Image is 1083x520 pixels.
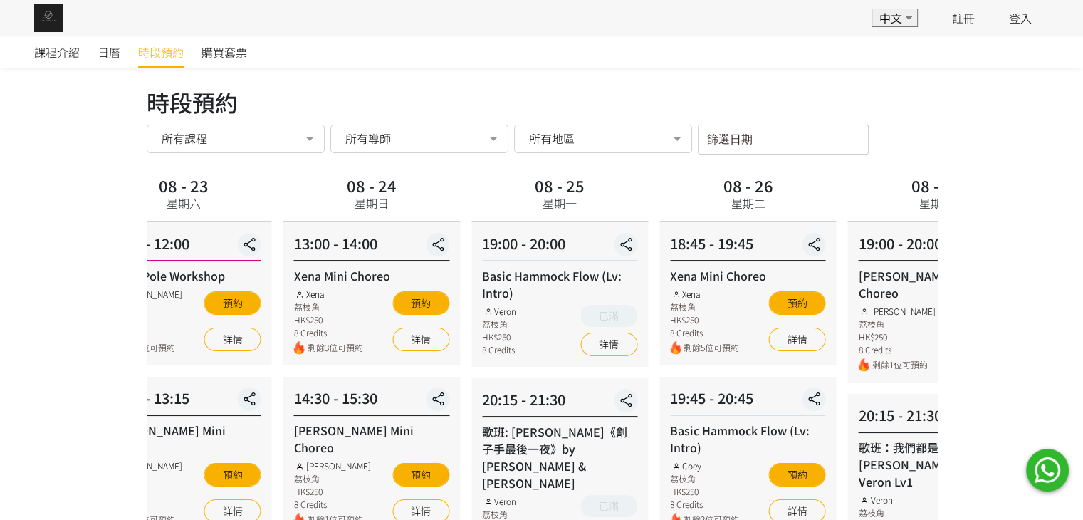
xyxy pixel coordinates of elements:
div: HK$250 [859,331,936,343]
button: 已滿 [580,495,637,517]
div: 19:45 - 20:45 [670,388,825,416]
div: 08 - 24 [347,177,397,193]
button: 預約 [204,463,261,487]
div: 8 Credits [859,343,936,356]
div: 8 Credits [105,498,182,511]
button: 預約 [769,291,826,315]
div: [PERSON_NAME] Mini Choreo [105,422,261,456]
div: 時段預約 [147,85,937,119]
span: 所有地區 [529,131,575,145]
div: 荔枝角 [482,318,516,331]
img: fire.png [670,341,681,355]
div: [PERSON_NAME] Mini Choreo [859,267,1014,301]
div: HK$250 [670,485,739,498]
div: [PERSON_NAME] [294,459,371,472]
div: HK$250 [294,313,363,326]
div: 荔枝角 [105,472,182,485]
span: 所有課程 [162,131,207,145]
div: [PERSON_NAME] [859,305,936,318]
div: 08 - 23 [159,177,209,193]
span: 時段預約 [138,43,184,61]
div: 8 Credits [670,326,739,339]
div: 08 - 27 [911,177,961,193]
div: HK$250 [482,331,516,343]
div: 08 - 26 [723,177,773,193]
a: 詳情 [580,333,637,356]
div: Xena [670,288,739,301]
div: 08 - 25 [535,177,585,193]
div: 18:45 - 19:45 [670,233,825,261]
div: 荔枝角 [294,472,371,485]
span: 剩餘5位可預約 [684,341,739,355]
a: 詳情 [392,328,449,351]
button: 預約 [204,291,261,315]
img: img_61c0148bb0266 [34,4,63,32]
a: 購買套票 [202,36,247,68]
div: 歌班: [PERSON_NAME]《劊子手最後一夜》by [PERSON_NAME] & [PERSON_NAME] [482,423,637,492]
div: Veron [859,494,928,506]
div: Xena Mini Choreo [294,267,449,284]
div: [PERSON_NAME] Mini Choreo [294,422,449,456]
div: 荔枝角 [859,318,936,331]
div: 11:00 - 12:00 [105,233,261,261]
div: 星期三 [919,194,953,212]
div: 20:15 - 21:30 [859,405,1014,433]
div: 荔枝角 [859,506,928,519]
span: 日曆 [98,43,120,61]
div: HK$250 [294,485,371,498]
div: 荔枝角 [670,301,739,313]
div: [PERSON_NAME] [105,288,182,301]
div: 8 Credits [294,326,363,339]
div: Veron [482,305,516,318]
a: 詳情 [769,328,826,351]
div: 10 Credits [105,326,182,339]
div: 歌班：我們都是第一次做人 — [PERSON_NAME] Choreo by Veron Lv1 [859,439,1014,490]
span: 剩餘3位可預約 [119,341,182,355]
a: 日曆 [98,36,120,68]
a: 登入 [1009,9,1032,26]
div: HK$250 [105,485,182,498]
div: 星期一 [543,194,577,212]
div: 13:00 - 14:00 [294,233,449,261]
span: 剩餘1位可預約 [872,358,936,372]
div: Xena Mini Choreo [670,267,825,284]
div: Basic Hammock Flow (Lv: Intro) [670,422,825,456]
div: 星期日 [355,194,389,212]
div: HK$260 [105,313,182,326]
div: 荔枝角 [670,472,739,485]
div: 20:15 - 21:30 [482,389,637,417]
button: 已滿 [580,305,637,327]
div: 19:00 - 20:00 [482,233,637,261]
a: 時段預約 [138,36,184,68]
span: 購買套票 [202,43,247,61]
div: 14:30 - 15:30 [294,388,449,416]
input: 篩選日期 [698,125,869,155]
img: fire.png [859,358,869,372]
div: Coey [670,459,739,472]
div: Xena [294,288,363,301]
span: 剩餘3位可預約 [308,341,363,355]
div: 荔枝角 [294,301,363,313]
div: 8 Credits [482,343,516,356]
div: 8 Credits [294,498,371,511]
span: 所有導師 [345,131,391,145]
div: 星期六 [167,194,201,212]
div: Veron [482,495,519,508]
div: Basic Hammock Flow (Lv: Intro) [482,267,637,301]
span: 課程介紹 [34,43,80,61]
div: HK$250 [670,313,739,326]
div: [PERSON_NAME] [105,459,182,472]
div: 荔枝角 [105,301,182,313]
button: 預約 [392,291,449,315]
button: 預約 [392,463,449,487]
div: Flying Pole Workshop [105,267,261,284]
div: 12:15 - 13:15 [105,388,261,416]
div: 19:00 - 20:00 [859,233,1014,261]
img: fire.png [294,341,305,355]
a: 詳情 [204,328,261,351]
div: 8 Credits [670,498,739,511]
a: 註冊 [952,9,975,26]
button: 預約 [769,463,826,487]
a: 課程介紹 [34,36,80,68]
div: 星期二 [731,194,765,212]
